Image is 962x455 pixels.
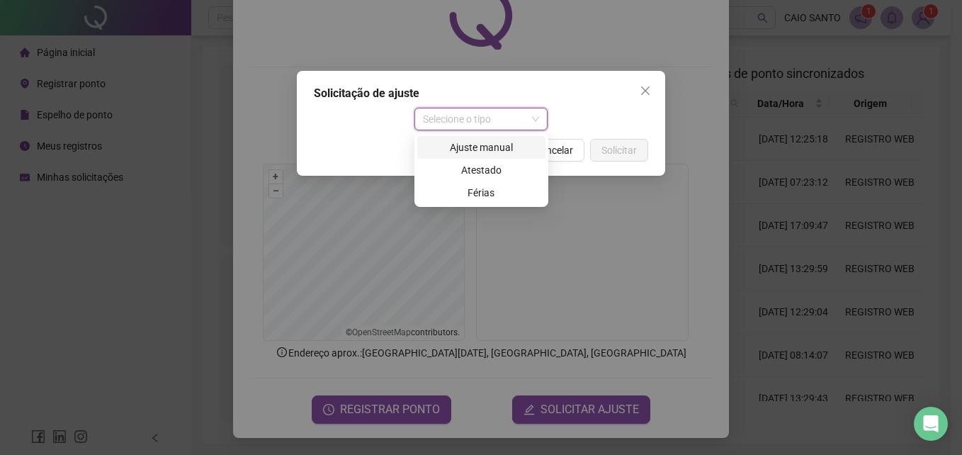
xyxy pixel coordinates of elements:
[534,142,573,158] span: Cancelar
[634,79,657,102] button: Close
[523,139,584,162] button: Cancelar
[426,162,537,178] div: Atestado
[314,85,648,102] div: Solicitação de ajuste
[423,108,540,130] span: Selecione o tipo
[640,85,651,96] span: close
[426,185,537,201] div: Férias
[417,181,545,204] div: Férias
[417,136,545,159] div: Ajuste manual
[590,139,648,162] button: Solicitar
[426,140,537,155] div: Ajuste manual
[914,407,948,441] div: Open Intercom Messenger
[417,159,545,181] div: Atestado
